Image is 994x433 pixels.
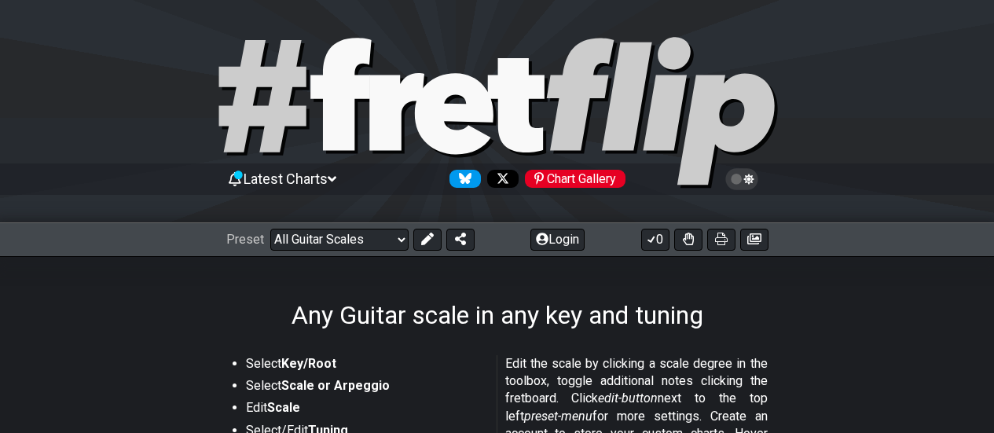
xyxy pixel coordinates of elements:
button: Edit Preset [413,229,442,251]
em: edit-button [598,391,658,405]
button: Create image [740,229,768,251]
a: Follow #fretflip at X [481,170,519,188]
em: preset-menu [524,409,592,424]
h1: Any Guitar scale in any key and tuning [292,300,703,330]
div: Chart Gallery [525,170,625,188]
span: Latest Charts [244,171,328,187]
strong: Scale [267,400,300,415]
strong: Scale or Arpeggio [281,378,390,393]
select: Preset [270,229,409,251]
li: Select [246,355,486,377]
button: Login [530,229,585,251]
button: Share Preset [446,229,475,251]
span: Toggle light / dark theme [733,172,751,186]
li: Select [246,377,486,399]
button: 0 [641,229,669,251]
strong: Key/Root [281,356,336,371]
a: Follow #fretflip at Bluesky [443,170,481,188]
button: Toggle Dexterity for all fretkits [674,229,702,251]
a: #fretflip at Pinterest [519,170,625,188]
button: Print [707,229,735,251]
span: Preset [226,232,264,247]
li: Edit [246,399,486,421]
